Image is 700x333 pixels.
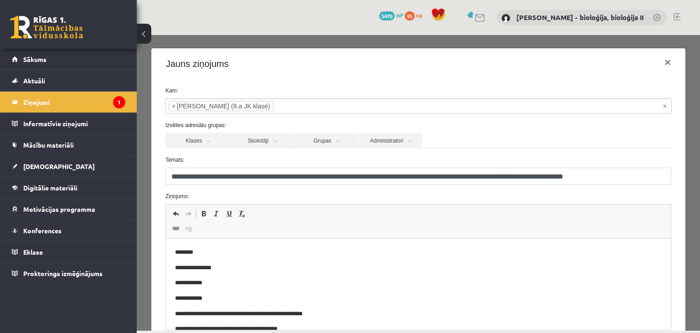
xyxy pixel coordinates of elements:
[23,269,103,277] span: Proktoringa izmēģinājums
[379,11,403,19] a: 5470 mP
[93,98,157,113] a: Skolotāji
[23,184,77,192] span: Digitālie materiāli
[23,162,95,170] span: [DEMOGRAPHIC_DATA]
[157,98,221,113] a: Grupas
[46,188,58,200] a: Unlink
[12,134,125,155] a: Mācību materiāli
[379,11,395,20] span: 5470
[23,77,45,85] span: Aktuāli
[12,241,125,262] a: Eklase
[23,205,95,213] span: Motivācijas programma
[416,11,422,19] span: xp
[405,11,415,20] span: 95
[22,157,541,165] label: Ziņojums:
[22,51,541,60] label: Kam:
[12,92,125,113] a: Ziņojumi1
[12,177,125,198] a: Digitālie materiāli
[12,199,125,220] a: Motivācijas programma
[12,113,125,134] a: Informatīvie ziņojumi
[22,121,541,129] label: Temats:
[23,113,125,134] legend: Informatīvie ziņojumi
[12,49,125,70] a: Sākums
[35,67,39,76] span: ×
[23,92,125,113] legend: Ziņojumi
[12,220,125,241] a: Konferences
[23,55,46,63] span: Sākums
[29,98,93,113] a: Klases
[29,204,534,295] iframe: Editor, wiswyg-editor-47024727742380-1757335109-749
[61,173,73,184] a: Bold (Ctrl+B)
[12,156,125,177] a: [DEMOGRAPHIC_DATA]
[10,16,83,39] a: Rīgas 1. Tālmācības vidusskola
[33,173,46,184] a: Undo (Ctrl+Z)
[33,188,46,200] a: Link (Ctrl+K)
[221,98,285,113] a: Administratori
[113,96,125,108] i: 1
[12,263,125,284] a: Proktoringa izmēģinājums
[29,22,92,36] h4: Jauns ziņojums
[520,15,541,40] button: ×
[73,173,86,184] a: Italic (Ctrl+I)
[22,86,541,94] label: Izvēlies adresātu grupas:
[12,70,125,91] a: Aktuāli
[501,14,510,23] img: Elza Saulīte - bioloģija, bioloģija II
[396,11,403,19] span: mP
[9,9,496,95] body: Editor, wiswyg-editor-47024727742380-1757335109-749
[86,173,99,184] a: Underline (Ctrl+U)
[23,141,74,149] span: Mācību materiāli
[526,67,530,76] span: Noņemt visus vienumus
[32,66,137,76] li: Marks Rutkovskis (8.a JK klase)
[99,173,112,184] a: Remove Format
[23,226,62,235] span: Konferences
[405,11,427,19] a: 95 xp
[23,248,43,256] span: Eklase
[46,173,58,184] a: Redo (Ctrl+Y)
[516,13,643,22] a: [PERSON_NAME] - bioloģija, bioloģija II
